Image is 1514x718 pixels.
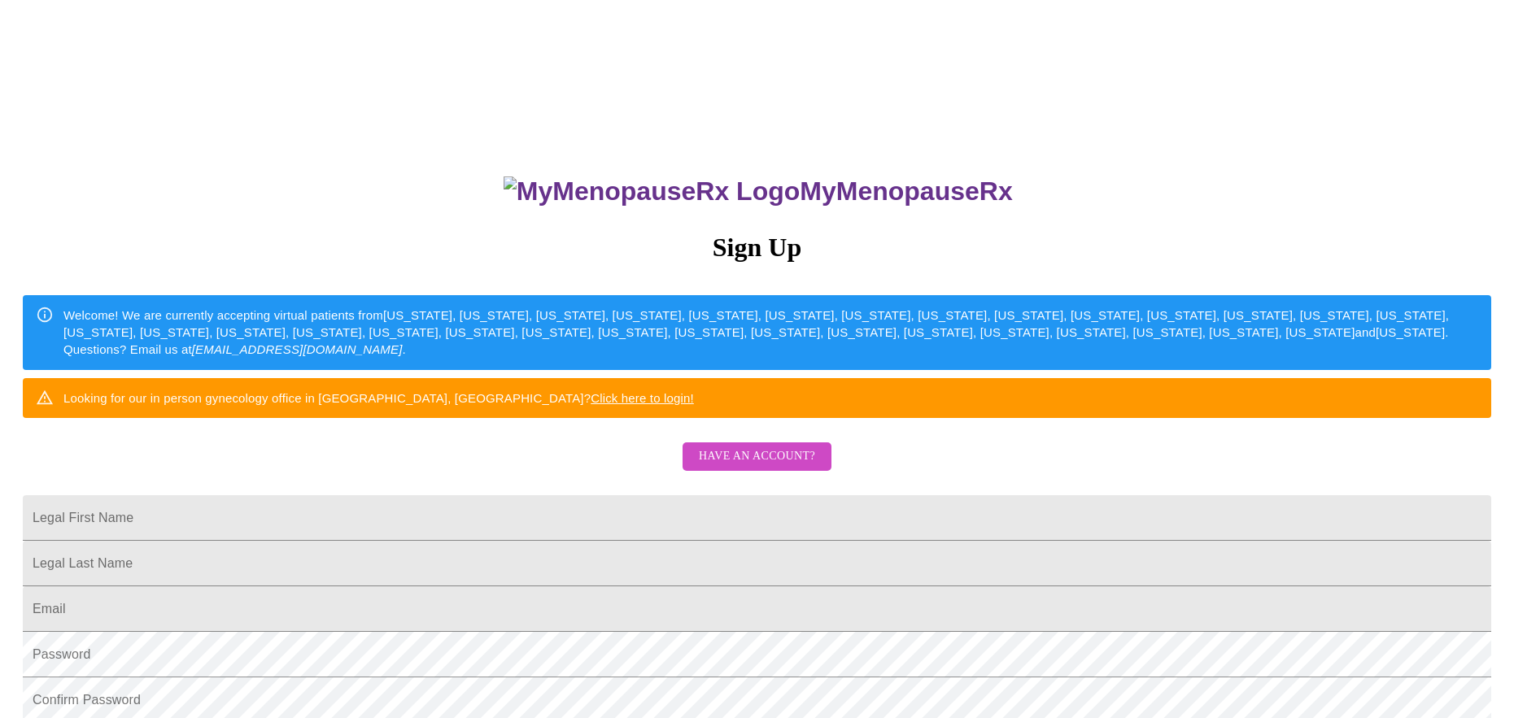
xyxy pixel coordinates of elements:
button: Have an account? [683,442,831,471]
div: Welcome! We are currently accepting virtual patients from [US_STATE], [US_STATE], [US_STATE], [US... [63,300,1478,365]
h3: MyMenopauseRx [25,176,1492,207]
a: Have an account? [678,460,836,474]
em: [EMAIL_ADDRESS][DOMAIN_NAME] [192,342,403,356]
h3: Sign Up [23,233,1491,263]
img: MyMenopauseRx Logo [504,176,800,207]
a: Click here to login! [591,391,694,405]
div: Looking for our in person gynecology office in [GEOGRAPHIC_DATA], [GEOGRAPHIC_DATA]? [63,383,694,413]
span: Have an account? [699,446,815,467]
